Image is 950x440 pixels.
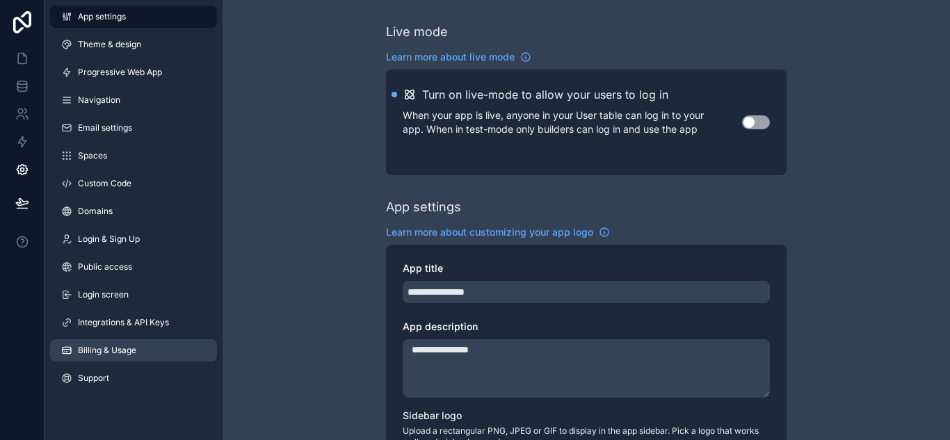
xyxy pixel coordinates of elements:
a: Public access [50,256,217,278]
span: App title [403,262,443,274]
a: Custom Code [50,172,217,195]
span: Support [78,373,109,384]
span: Navigation [78,95,120,106]
span: Email settings [78,122,132,133]
div: Live mode [386,22,448,42]
a: Billing & Usage [50,339,217,361]
a: Progressive Web App [50,61,217,83]
span: App description [403,320,478,332]
span: App settings [78,11,126,22]
a: Support [50,367,217,389]
a: Spaces [50,145,217,167]
a: Learn more about live mode [386,50,531,64]
span: Theme & design [78,39,141,50]
a: App settings [50,6,217,28]
span: Spaces [78,150,107,161]
a: Integrations & API Keys [50,311,217,334]
a: Navigation [50,89,217,111]
span: Learn more about live mode [386,50,515,64]
a: Email settings [50,117,217,139]
span: Billing & Usage [78,345,136,356]
a: Login screen [50,284,217,306]
span: Progressive Web App [78,67,162,78]
h2: Turn on live-mode to allow your users to log in [422,86,668,103]
a: Login & Sign Up [50,228,217,250]
span: Integrations & API Keys [78,317,169,328]
p: When your app is live, anyone in your User table can log in to your app. When in test-mode only b... [403,108,742,136]
span: Public access [78,261,132,272]
a: Theme & design [50,33,217,56]
a: Domains [50,200,217,222]
span: Domains [78,206,113,217]
div: App settings [386,197,461,217]
span: Learn more about customizing your app logo [386,225,593,239]
span: Login & Sign Up [78,234,140,245]
span: Login screen [78,289,129,300]
span: Custom Code [78,178,131,189]
span: Sidebar logo [403,409,462,421]
a: Learn more about customizing your app logo [386,225,610,239]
